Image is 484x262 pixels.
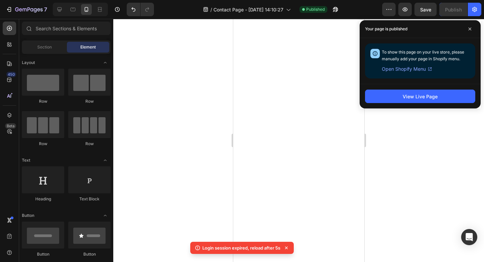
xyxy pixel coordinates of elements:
[127,3,154,16] div: Undo/Redo
[6,72,16,77] div: 450
[445,6,462,13] div: Publish
[382,65,426,73] span: Open Shopify Menu
[3,3,50,16] button: 7
[22,251,64,257] div: Button
[461,229,477,245] div: Open Intercom Messenger
[22,60,35,66] span: Layout
[22,22,111,35] input: Search Sections & Elements
[439,3,468,16] button: Publish
[382,50,464,61] span: To show this page on your live store, please manually add your page in Shopify menu.
[22,212,34,219] span: Button
[68,98,111,104] div: Row
[22,98,64,104] div: Row
[22,157,30,163] span: Text
[100,155,111,166] span: Toggle open
[202,244,280,251] p: Login session expired, reload after 5s
[44,5,47,13] p: 7
[306,6,325,12] span: Published
[213,6,283,13] span: Contact Page - [DATE] 14:10:27
[80,44,96,50] span: Element
[365,26,407,32] p: Your page is published
[22,141,64,147] div: Row
[100,210,111,221] span: Toggle open
[68,141,111,147] div: Row
[210,6,212,13] span: /
[233,19,364,262] iframe: Design area
[5,123,16,129] div: Beta
[365,90,475,103] button: View Live Page
[403,93,438,100] div: View Live Page
[420,7,431,12] span: Save
[100,57,111,68] span: Toggle open
[414,3,437,16] button: Save
[68,196,111,202] div: Text Block
[22,196,64,202] div: Heading
[68,251,111,257] div: Button
[37,44,52,50] span: Section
